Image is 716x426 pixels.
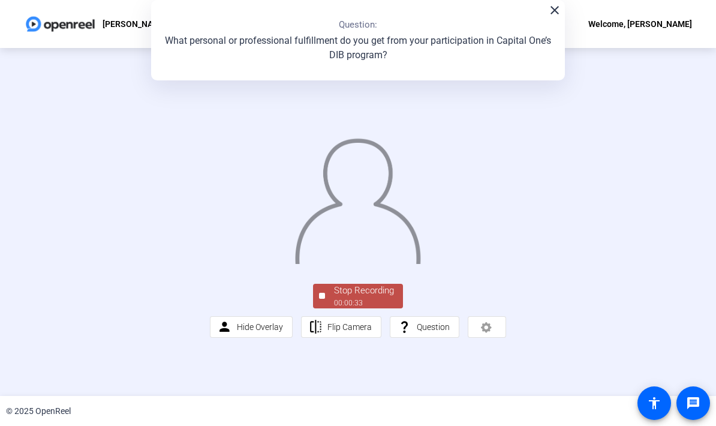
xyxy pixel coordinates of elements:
[6,405,71,418] div: © 2025 OpenReel
[217,320,232,335] mat-icon: person
[103,17,297,31] p: [PERSON_NAME]'s Question Responses Recordings
[294,131,422,264] img: overlay
[334,298,394,308] div: 00:00:33
[308,320,323,335] mat-icon: flip
[390,316,459,338] button: Question
[301,316,382,338] button: Flip Camera
[647,396,661,410] mat-icon: accessibility
[417,322,450,332] span: Question
[334,284,394,298] div: Stop Recording
[686,396,700,410] mat-icon: message
[547,3,562,17] mat-icon: close
[210,316,293,338] button: Hide Overlay
[397,320,412,335] mat-icon: question_mark
[24,12,97,36] img: OpenReel logo
[327,322,372,332] span: Flip Camera
[237,322,283,332] span: Hide Overlay
[339,18,377,32] p: Question:
[163,34,553,62] p: What personal or professional fulfillment do you get from your participation in Capital One’s DIB...
[313,284,403,308] button: Stop Recording00:00:33
[588,17,692,31] div: Welcome, [PERSON_NAME]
